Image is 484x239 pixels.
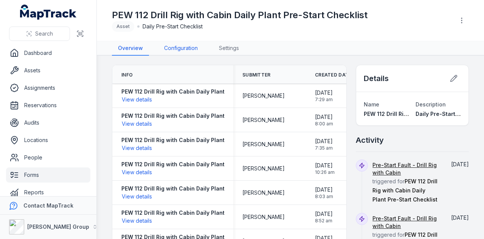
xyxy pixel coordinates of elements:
[356,135,384,145] h2: Activity
[242,165,285,172] span: [PERSON_NAME]
[121,72,133,78] span: Info
[364,101,379,108] span: Name
[121,185,278,192] strong: PEW 112 Drill Rig with Cabin Daily Plant Pre-Start Checklist
[315,113,333,127] time: 13/08/2025, 8:00:56 am
[451,214,469,221] time: 12/08/2025, 7:35:45 am
[372,162,440,203] span: triggered for
[112,9,368,21] h1: PEW 112 Drill Rig with Cabin Daily Plant Pre-Start Checklist
[112,21,134,32] div: Asset
[27,223,89,230] strong: [PERSON_NAME] Group
[121,112,278,120] strong: PEW 112 Drill Rig with Cabin Daily Plant Pre-Start Checklist
[315,186,333,194] span: [DATE]
[372,161,440,177] a: Pre-Start Fault - Drill Rig with Cabin
[9,27,70,41] button: Search
[416,101,446,108] span: Description
[6,63,90,78] a: Assets
[315,162,335,175] time: 11/08/2025, 10:26:20 am
[121,136,278,144] strong: PEW 112 Drill Rig with Cabin Daily Plant Pre-Start Checklist
[121,144,152,152] button: View details
[315,97,333,103] span: 7:29 am
[143,23,203,30] span: Daily Pre-Start Checklist
[451,161,469,167] time: 18/08/2025, 7:29:40 am
[315,186,333,200] time: 01/08/2025, 8:03:39 am
[213,41,245,56] a: Settings
[121,95,152,104] button: View details
[315,194,333,200] span: 8:03 am
[6,98,90,113] a: Reservations
[242,141,285,148] span: [PERSON_NAME]
[315,210,333,218] span: [DATE]
[364,73,389,84] h2: Details
[315,72,352,78] span: Created Date
[315,210,333,224] time: 30/07/2025, 8:52:10 am
[372,215,440,230] a: Pre-Start Fault - Drill Rig with Cabin
[35,30,53,37] span: Search
[372,178,437,203] span: PEW 112 Drill Rig with Cabin Daily Plant Pre-Start Checklist
[242,189,285,197] span: [PERSON_NAME]
[451,214,469,221] span: [DATE]
[315,137,333,145] span: [DATE]
[315,145,333,151] span: 7:35 am
[121,120,152,128] button: View details
[315,89,333,103] time: 18/08/2025, 7:29:40 am
[112,41,149,56] a: Overview
[121,192,152,201] button: View details
[23,202,73,209] strong: Contact MapTrack
[416,111,482,117] span: Daily Pre-Start Checklist
[121,217,152,225] button: View details
[6,185,90,200] a: Reports
[20,5,77,20] a: MapTrack
[6,45,90,61] a: Dashboard
[6,115,90,130] a: Audits
[6,80,90,95] a: Assignments
[315,121,333,127] span: 8:00 am
[6,150,90,165] a: People
[242,213,285,221] span: [PERSON_NAME]
[315,89,333,97] span: [DATE]
[121,168,152,177] button: View details
[242,116,285,124] span: [PERSON_NAME]
[121,88,278,95] strong: PEW 112 Drill Rig with Cabin Daily Plant Pre-Start Checklist
[6,167,90,183] a: Forms
[315,162,335,169] span: [DATE]
[242,92,285,100] span: [PERSON_NAME]
[451,161,469,167] span: [DATE]
[315,169,335,175] span: 10:26 am
[315,218,333,224] span: 8:52 am
[315,113,333,121] span: [DATE]
[121,161,278,168] strong: PEW 112 Drill Rig with Cabin Daily Plant Pre-Start Checklist
[315,137,333,151] time: 12/08/2025, 7:35:45 am
[121,209,278,217] strong: PEW 112 Drill Rig with Cabin Daily Plant Pre-Start Checklist
[242,72,271,78] span: Submitter
[6,133,90,148] a: Locations
[158,41,204,56] a: Configuration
